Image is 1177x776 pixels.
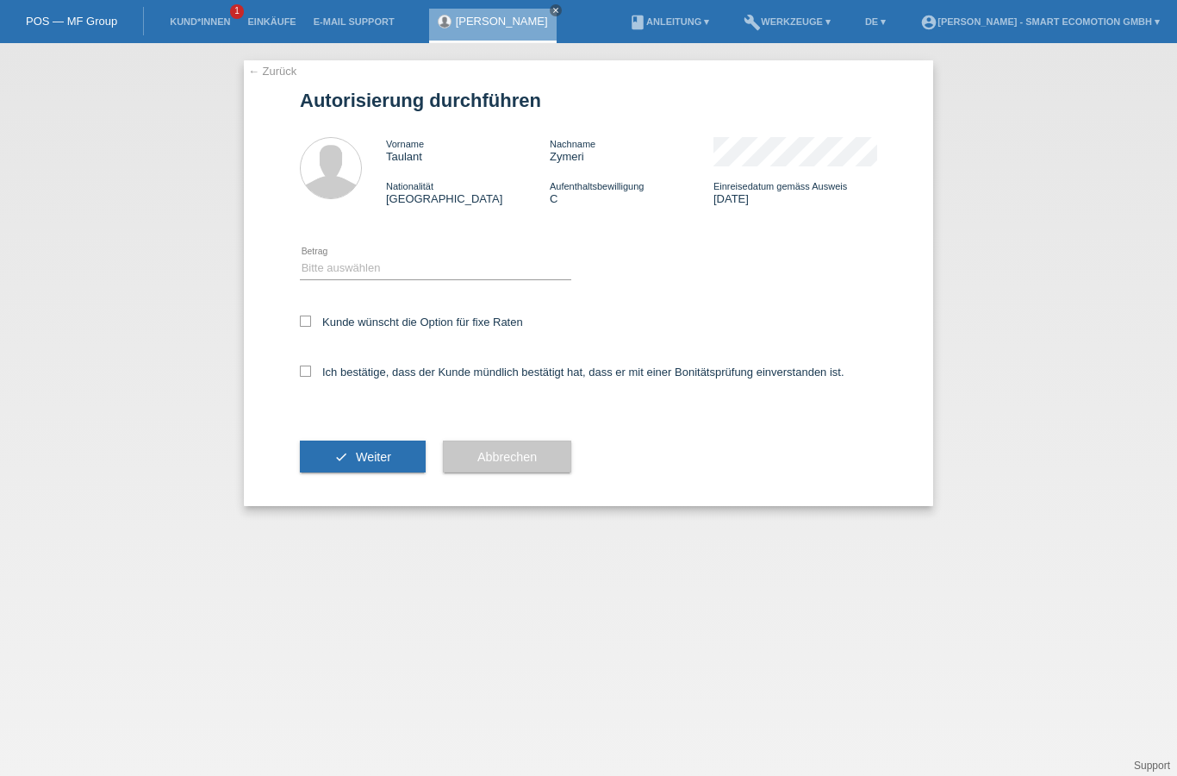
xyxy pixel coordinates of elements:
[713,179,877,205] div: [DATE]
[912,16,1168,27] a: account_circle[PERSON_NAME] - Smart Ecomotion GmbH ▾
[386,181,433,191] span: Nationalität
[305,16,403,27] a: E-Mail Support
[356,450,391,464] span: Weiter
[620,16,718,27] a: bookAnleitung ▾
[550,4,562,16] a: close
[920,14,937,31] i: account_circle
[248,65,296,78] a: ← Zurück
[386,139,424,149] span: Vorname
[161,16,239,27] a: Kund*innen
[26,15,117,28] a: POS — MF Group
[744,14,761,31] i: build
[477,450,537,464] span: Abbrechen
[550,179,713,205] div: C
[735,16,839,27] a: buildWerkzeuge ▾
[300,316,523,329] label: Kunde wünscht die Option für fixe Raten
[230,4,244,19] span: 1
[443,441,571,473] button: Abbrechen
[386,179,550,205] div: [GEOGRAPHIC_DATA]
[300,441,426,473] button: check Weiter
[550,137,713,163] div: Zymeri
[239,16,304,27] a: Einkäufe
[550,139,595,149] span: Nachname
[386,137,550,163] div: Taulant
[550,181,644,191] span: Aufenthaltsbewilligung
[713,181,847,191] span: Einreisedatum gemäss Ausweis
[629,14,646,31] i: book
[300,90,877,111] h1: Autorisierung durchführen
[1134,760,1170,772] a: Support
[456,15,548,28] a: [PERSON_NAME]
[300,366,844,379] label: Ich bestätige, dass der Kunde mündlich bestätigt hat, dass er mit einer Bonitätsprüfung einversta...
[856,16,894,27] a: DE ▾
[334,450,348,464] i: check
[551,6,560,15] i: close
